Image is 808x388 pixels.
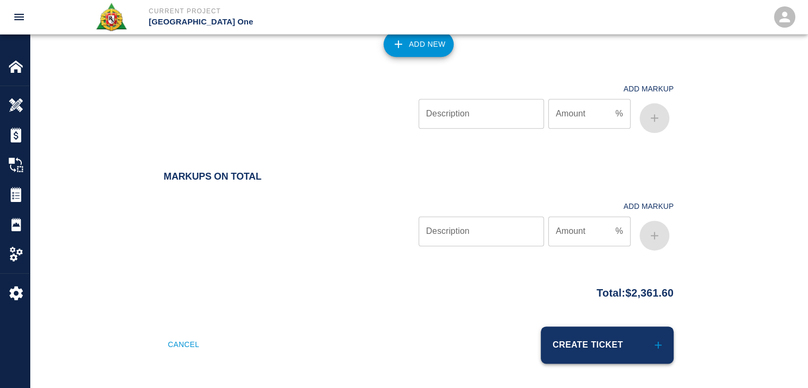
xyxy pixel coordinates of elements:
p: Current Project [149,6,462,16]
h2: Markups on Total [164,171,674,183]
iframe: Chat Widget [755,337,808,388]
p: [GEOGRAPHIC_DATA] One [149,16,462,28]
h4: Add Markup [624,202,674,211]
h4: Add Markup [624,85,674,94]
p: % [615,107,623,120]
button: Add New [384,31,454,57]
img: Roger & Sons Concrete [95,2,127,32]
button: Create Ticket [541,326,674,364]
p: % [615,225,623,238]
p: Total: $2,361.60 [597,280,674,301]
button: open drawer [6,4,32,30]
button: Cancel [164,326,203,364]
